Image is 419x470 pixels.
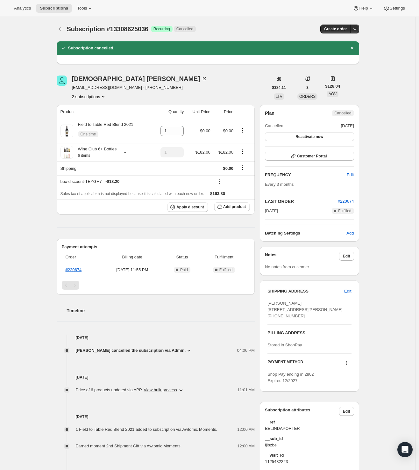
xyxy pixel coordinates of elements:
[265,132,354,141] button: Reactivate now
[302,83,312,92] button: 3
[73,4,97,13] button: Tools
[340,286,355,296] button: Edit
[219,267,232,272] span: Fulfilled
[343,170,358,180] button: Edit
[344,288,351,294] span: Edit
[195,150,210,155] span: $182.00
[338,198,354,205] button: #220674
[62,250,101,264] th: Order
[397,442,413,457] div: Open Intercom Messenger
[76,347,192,354] button: [PERSON_NAME] cancelled the subscription via Admin.
[265,198,338,205] h2: LAST ORDER
[343,228,358,238] button: Add
[77,6,87,11] span: Tools
[347,172,354,178] span: Edit
[299,94,316,99] span: ORDERS
[267,359,303,368] h3: PAYMENT METHOD
[237,164,247,171] button: Shipping actions
[349,4,378,13] button: Help
[338,199,354,204] a: #220674
[57,374,255,380] h4: [DATE]
[380,4,409,13] button: Settings
[348,44,357,53] button: Dismiss notification
[14,6,31,11] span: Analytics
[265,442,354,448] span: ljibzbel
[341,123,354,129] span: [DATE]
[325,83,340,90] span: $128.04
[76,444,182,448] span: Earned moment 2nd Shipment Gift via Awtomic Moments.
[36,4,72,13] button: Subscriptions
[265,172,347,178] h2: FREQUENCY
[180,267,188,272] span: Paid
[237,387,255,393] span: 11:01 AM
[390,6,405,11] span: Settings
[214,202,250,211] button: Add product
[265,459,354,465] span: 1125482223
[306,85,309,90] span: 3
[297,154,327,159] span: Customer Portal
[57,161,153,175] th: Shipping
[237,148,247,155] button: Product actions
[66,267,82,272] a: #220674
[339,407,354,416] button: Edit
[339,252,354,261] button: Edit
[265,152,354,161] button: Customer Portal
[346,230,354,236] span: Add
[320,25,351,33] button: Create order
[186,105,212,119] th: Unit Price
[265,182,294,187] span: Every 3 months
[237,347,255,354] span: 04:06 PM
[176,26,193,32] span: Cancelled
[167,202,208,212] button: Apply discount
[68,45,115,51] h2: Subscription cancelled.
[267,343,302,347] span: Stored in ShopPay
[237,426,255,433] span: 12:00 AM
[265,452,354,459] span: __visit_id
[338,208,351,213] span: Fulfilled
[105,178,119,185] span: - $18.20
[57,105,153,119] th: Product
[10,4,35,13] button: Analytics
[73,121,133,141] div: Field to Table Red Blend 2021
[103,254,162,260] span: Billing date
[57,25,66,33] button: Subscriptions
[72,93,107,100] button: Product actions
[267,330,351,336] h3: BILLING ADDRESS
[324,26,347,32] span: Create order
[72,385,188,395] button: Price of 6 products updated via APP. View bulk process
[265,425,354,432] span: BELINDAPORTER
[153,26,170,32] span: Recurring
[223,166,233,171] span: $0.00
[272,85,286,90] span: $384.11
[268,83,290,92] button: $384.11
[67,307,255,314] h2: Timeline
[265,436,354,442] span: __sub_id
[76,387,177,393] span: Price of 6 products updated via APP .
[237,127,247,134] button: Product actions
[62,244,250,250] h2: Payment attempts
[176,205,204,210] span: Apply discount
[81,132,96,137] span: One time
[60,192,204,196] span: Sales tax (if applicable) is not displayed because it is calculated with each new order.
[218,150,233,155] span: $182.00
[334,111,351,116] span: Cancelled
[267,301,343,318] span: [PERSON_NAME] [STREET_ADDRESS][PERSON_NAME] [PHONE_NUMBER]
[57,76,67,86] span: kristen reinhardt
[67,25,148,33] span: Subscription #13308625036
[212,105,235,119] th: Price
[57,414,255,420] h4: [DATE]
[40,6,68,11] span: Subscriptions
[265,208,278,214] span: [DATE]
[78,153,90,158] small: 6 items
[265,252,339,261] h3: Notes
[265,264,309,269] span: No notes from customer
[265,407,339,416] h3: Subscription attributes
[267,372,314,383] span: Shop Pay ending in 2802 Expires 12/2027
[166,254,198,260] span: Status
[343,254,350,259] span: Edit
[57,335,255,341] h4: [DATE]
[359,6,368,11] span: Help
[153,105,186,119] th: Quantity
[76,347,186,354] span: [PERSON_NAME] cancelled the subscription via Admin.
